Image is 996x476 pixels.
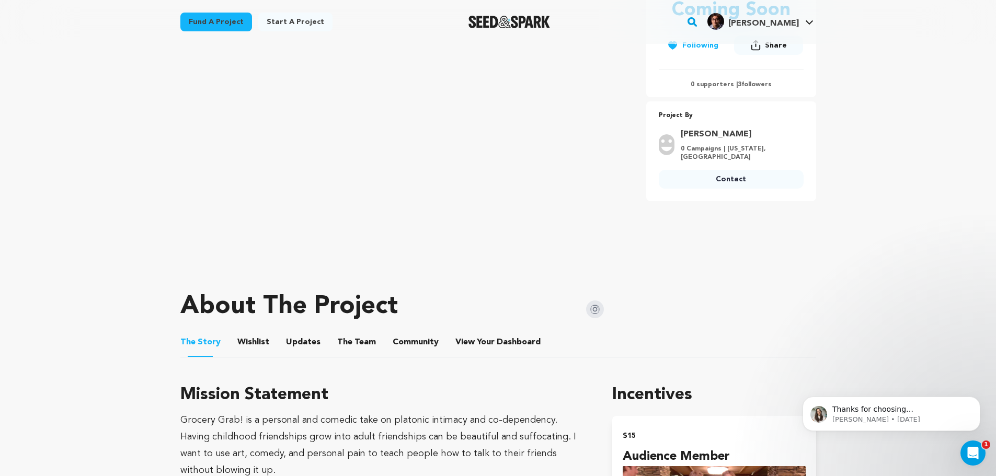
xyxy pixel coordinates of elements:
[455,336,543,349] a: ViewYourDashboard
[337,336,376,349] span: Team
[468,16,551,28] a: Seed&Spark Homepage
[734,36,803,55] button: Share
[707,13,799,30] div: Alejandro E.'s Profile
[586,300,604,318] img: Seed&Spark Instagram Icon
[659,110,804,122] p: Project By
[180,336,196,349] span: The
[705,11,816,30] a: Alejandro E.'s Profile
[681,128,797,141] a: Goto Dani Adaliz profile
[258,13,333,31] a: Start a project
[612,382,816,408] h1: Incentives
[455,336,543,349] span: Your
[180,382,588,408] h3: Mission Statement
[623,447,805,466] h4: Audience Member
[393,336,439,349] span: Community
[659,170,804,189] a: Contact
[286,336,320,349] span: Updates
[337,336,352,349] span: The
[982,440,990,449] span: 1
[738,82,741,88] span: 3
[681,145,797,161] p: 0 Campaigns | [US_STATE], [GEOGRAPHIC_DATA]
[659,36,727,55] button: Following
[960,440,986,466] iframe: Intercom live chat
[659,134,674,155] img: user.png
[623,428,805,443] h2: $15
[180,13,252,31] a: Fund a project
[468,16,551,28] img: Seed&Spark Logo Dark Mode
[728,19,799,28] span: [PERSON_NAME]
[180,336,221,349] span: Story
[659,80,804,89] p: 0 supporters | followers
[787,375,996,448] iframe: Intercom notifications message
[707,13,724,30] img: 13582093_10154057654319300_5480884464415587333_o.jpg
[497,336,541,349] span: Dashboard
[180,294,398,319] h1: About The Project
[765,40,787,51] span: Share
[237,336,269,349] span: Wishlist
[734,36,803,59] span: Share
[705,11,816,33] span: Alejandro E.'s Profile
